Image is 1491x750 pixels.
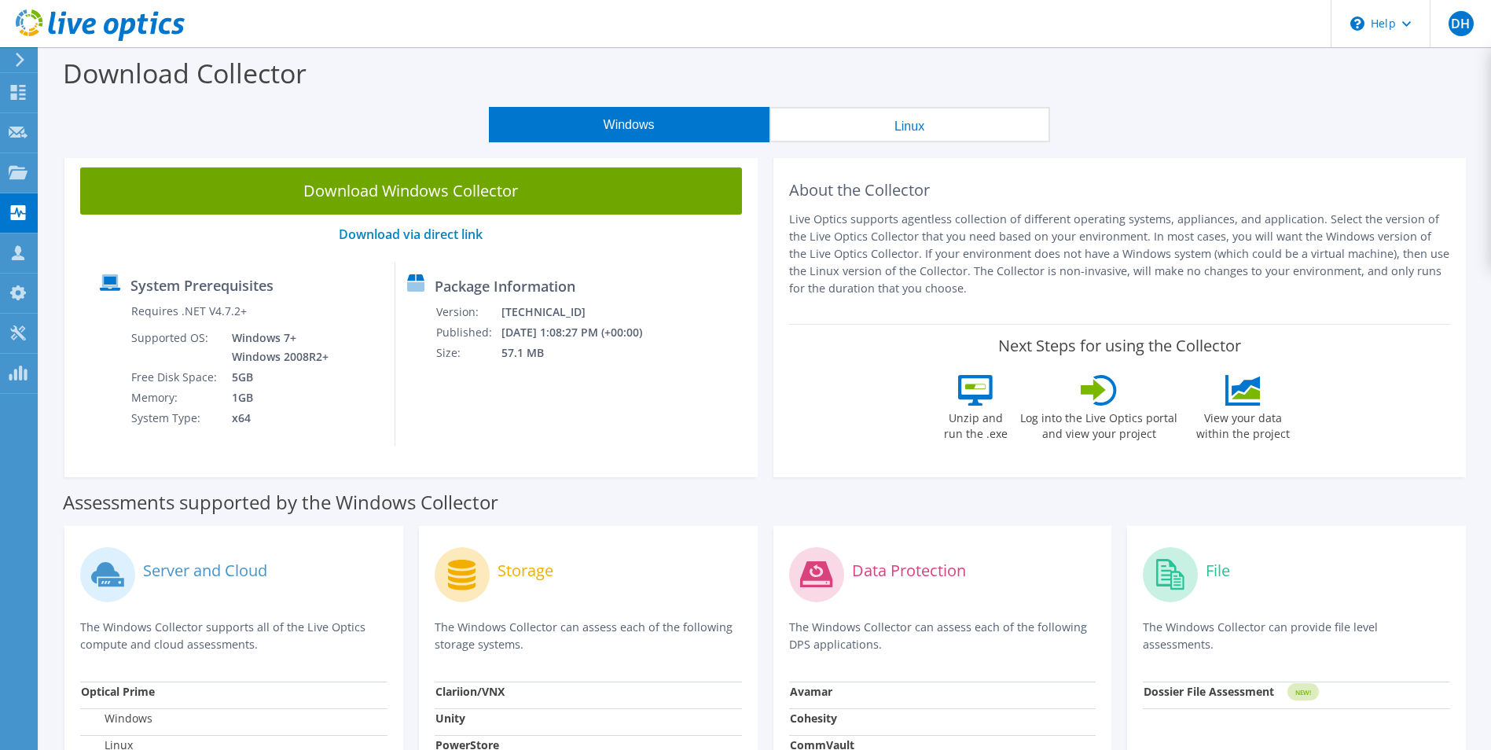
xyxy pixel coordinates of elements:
[143,563,267,579] label: Server and Cloud
[489,107,769,142] button: Windows
[81,711,152,726] label: Windows
[220,367,332,388] td: 5GB
[220,388,332,408] td: 1GB
[790,684,832,699] strong: Avamar
[1143,619,1450,653] p: The Windows Collector can provide file level assessments.
[789,211,1451,297] p: Live Optics supports agentless collection of different operating systems, appliances, and applica...
[501,343,663,363] td: 57.1 MB
[80,619,387,653] p: The Windows Collector supports all of the Live Optics compute and cloud assessments.
[1186,406,1299,442] label: View your data within the project
[498,563,553,579] label: Storage
[852,563,966,579] label: Data Protection
[339,226,483,243] a: Download via direct link
[435,302,501,322] td: Version:
[435,711,465,726] strong: Unity
[130,278,274,293] label: System Prerequisites
[435,343,501,363] td: Size:
[501,302,663,322] td: [TECHNICAL_ID]
[435,278,575,294] label: Package Information
[501,322,663,343] td: [DATE] 1:08:27 PM (+00:00)
[769,107,1050,142] button: Linux
[1206,563,1230,579] label: File
[130,328,220,367] td: Supported OS:
[1449,11,1474,36] span: DH
[1295,688,1311,697] tspan: NEW!
[435,619,742,653] p: The Windows Collector can assess each of the following storage systems.
[1144,684,1274,699] strong: Dossier File Assessment
[130,388,220,408] td: Memory:
[220,408,332,428] td: x64
[939,406,1012,442] label: Unzip and run the .exe
[131,303,247,319] label: Requires .NET V4.7.2+
[63,55,307,91] label: Download Collector
[790,711,837,726] strong: Cohesity
[220,328,332,367] td: Windows 7+ Windows 2008R2+
[130,408,220,428] td: System Type:
[998,336,1241,355] label: Next Steps for using the Collector
[789,181,1451,200] h2: About the Collector
[1350,17,1364,31] svg: \n
[789,619,1096,653] p: The Windows Collector can assess each of the following DPS applications.
[435,322,501,343] td: Published:
[63,494,498,510] label: Assessments supported by the Windows Collector
[1019,406,1178,442] label: Log into the Live Optics portal and view your project
[435,684,505,699] strong: Clariion/VNX
[130,367,220,388] td: Free Disk Space:
[80,167,742,215] a: Download Windows Collector
[81,684,155,699] strong: Optical Prime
